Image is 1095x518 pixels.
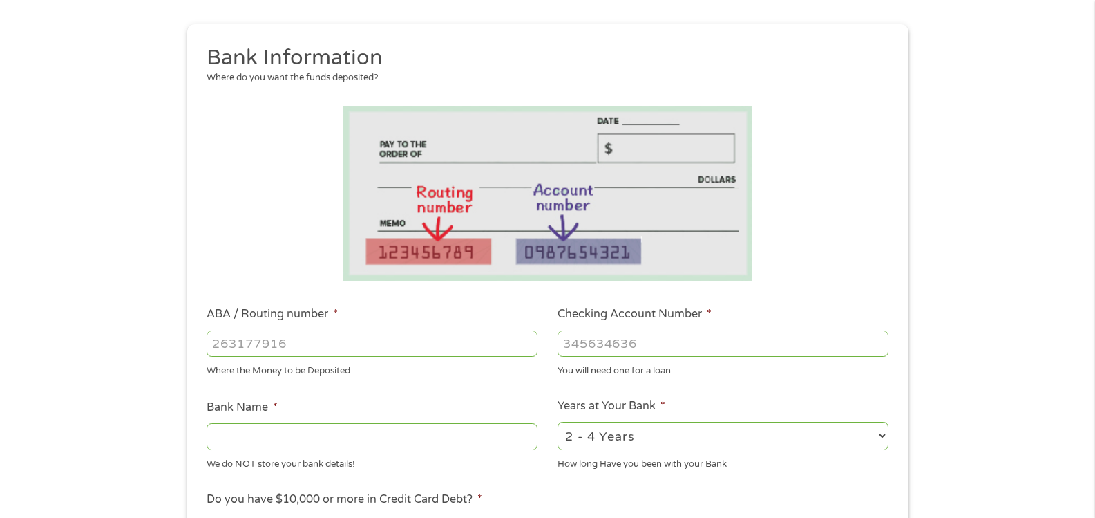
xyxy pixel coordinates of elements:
label: Years at Your Bank [558,399,665,414]
h2: Bank Information [207,44,878,72]
label: Checking Account Number [558,307,712,322]
div: Where do you want the funds deposited? [207,71,878,85]
input: 345634636 [558,331,888,357]
div: How long Have you been with your Bank [558,452,888,471]
div: We do NOT store your bank details! [207,452,537,471]
label: ABA / Routing number [207,307,338,322]
label: Do you have $10,000 or more in Credit Card Debt? [207,492,482,507]
label: Bank Name [207,400,278,415]
div: Where the Money to be Deposited [207,360,537,378]
img: Routing number location [343,106,752,281]
input: 263177916 [207,331,537,357]
div: You will need one for a loan. [558,360,888,378]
